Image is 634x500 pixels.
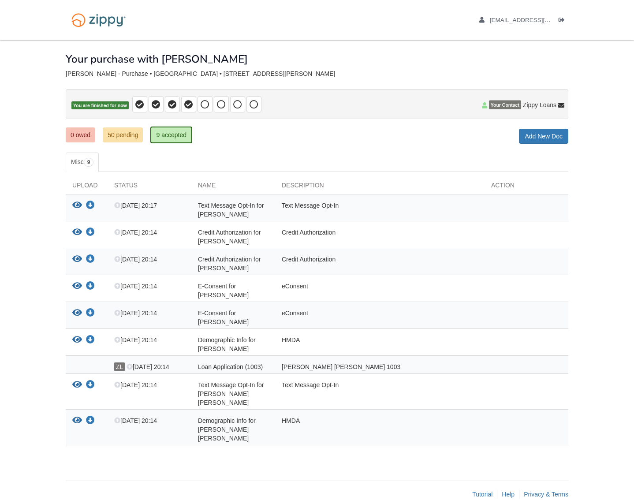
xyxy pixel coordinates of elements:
[86,229,95,236] a: Download Credit Authorization for Heather Jones
[275,282,485,299] div: eConsent
[66,53,248,65] h1: Your purchase with [PERSON_NAME]
[66,181,108,194] div: Upload
[66,127,95,142] a: 0 owed
[114,283,157,290] span: [DATE] 20:14
[84,158,94,167] span: 9
[86,256,95,263] a: Download Credit Authorization for Suzy Jones
[275,336,485,353] div: HMDA
[86,337,95,344] a: Download Demographic Info for Heather Jones
[114,256,157,263] span: [DATE] 20:14
[275,228,485,246] div: Credit Authorization
[198,381,264,406] span: Text Message Opt-In for [PERSON_NAME] [PERSON_NAME]
[275,255,485,272] div: Credit Authorization
[275,362,485,371] div: [PERSON_NAME] [PERSON_NAME] 1003
[489,101,521,109] span: Your Contact
[472,491,492,498] a: Tutorial
[198,283,249,299] span: E-Consent for [PERSON_NAME]
[114,202,157,209] span: [DATE] 20:17
[523,101,556,109] span: Zippy Loans
[519,129,568,144] a: Add New Doc
[71,101,129,110] span: You are finished for now
[108,181,191,194] div: Status
[198,417,256,442] span: Demographic Info for [PERSON_NAME] [PERSON_NAME]
[479,17,591,26] a: edit profile
[72,228,82,237] button: View Credit Authorization for Heather Jones
[114,310,157,317] span: [DATE] 20:14
[66,153,99,172] a: Misc
[86,283,95,290] a: Download E-Consent for Heather Jones
[198,363,263,370] span: Loan Application (1003)
[524,491,568,498] a: Privacy & Terms
[114,381,157,388] span: [DATE] 20:14
[86,382,95,389] a: Download Text Message Opt-In for Suzy Josephine Jones
[127,363,169,370] span: [DATE] 20:14
[114,336,157,343] span: [DATE] 20:14
[66,70,568,78] div: [PERSON_NAME] - Purchase • [GEOGRAPHIC_DATA] • [STREET_ADDRESS][PERSON_NAME]
[150,127,192,143] a: 9 accepted
[72,282,82,291] button: View E-Consent for Heather Jones
[72,255,82,264] button: View Credit Authorization for Suzy Jones
[72,416,82,425] button: View Demographic Info for Suzy Josephine Jones
[485,181,568,194] div: Action
[72,336,82,345] button: View Demographic Info for Heather Jones
[275,181,485,194] div: Description
[559,17,568,26] a: Log out
[198,256,261,272] span: Credit Authorization for [PERSON_NAME]
[275,201,485,219] div: Text Message Opt-In
[191,181,275,194] div: Name
[72,201,82,210] button: View Text Message Opt-In for Heather Jones
[275,381,485,407] div: Text Message Opt-In
[114,362,125,371] span: ZL
[198,229,261,245] span: Credit Authorization for [PERSON_NAME]
[114,417,157,424] span: [DATE] 20:14
[198,336,256,352] span: Demographic Info for [PERSON_NAME]
[502,491,515,498] a: Help
[490,17,591,23] span: suzyjjones11082002@gmail.com
[275,309,485,326] div: eConsent
[198,202,264,218] span: Text Message Opt-In for [PERSON_NAME]
[114,229,157,236] span: [DATE] 20:14
[72,381,82,390] button: View Text Message Opt-In for Suzy Josephine Jones
[72,309,82,318] button: View E-Consent for Suzy Jones
[198,310,249,325] span: E-Consent for [PERSON_NAME]
[86,418,95,425] a: Download Demographic Info for Suzy Josephine Jones
[103,127,143,142] a: 50 pending
[275,416,485,443] div: HMDA
[86,310,95,317] a: Download E-Consent for Suzy Jones
[86,202,95,209] a: Download Text Message Opt-In for Heather Jones
[66,9,131,31] img: Logo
